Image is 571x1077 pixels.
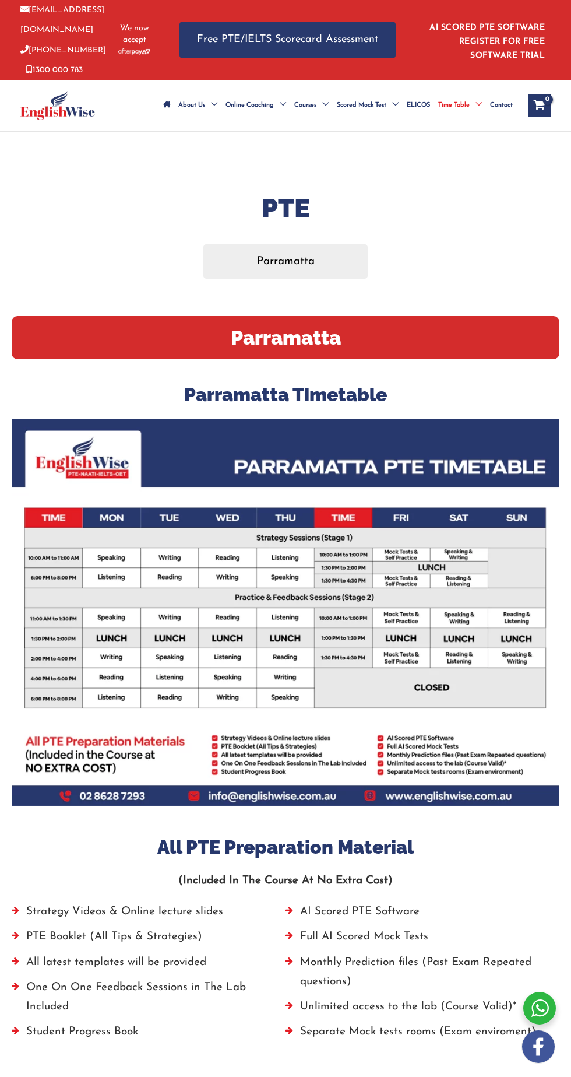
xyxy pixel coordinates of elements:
li: Separate Mock tests rooms (Exam enviroment) [285,1022,559,1047]
span: Menu Toggle [205,85,217,126]
span: Menu Toggle [470,85,482,126]
img: Afterpay-Logo [118,48,150,55]
li: PTE Booklet (All Tips & Strategies) [12,927,285,952]
span: Courses [294,85,316,126]
span: About Us [178,85,205,126]
img: Parramatta-PTE-TImetable -new [12,419,559,806]
span: Online Coaching [225,85,274,126]
a: Parramatta [203,244,368,279]
a: [EMAIL_ADDRESS][DOMAIN_NAME] [20,6,104,34]
li: Strategy Videos & Online lecture slides [12,902,285,927]
li: AI Scored PTE Software [285,902,559,927]
h3: All PTE Preparation Material [12,835,559,860]
a: Scored Mock TestMenu Toggle [333,85,403,126]
span: Time Table [438,85,470,126]
a: AI SCORED PTE SOFTWARE REGISTER FOR FREE SOFTWARE TRIAL [429,23,545,60]
li: Student Progress Book [12,1022,285,1047]
a: Contact [486,85,517,126]
img: cropped-ew-logo [20,91,95,120]
h2: Parramatta [12,316,559,359]
a: ELICOS [403,85,434,126]
h1: PTE [12,190,559,227]
a: 1300 000 783 [26,66,83,75]
li: All latest templates will be provided [12,953,285,978]
li: Unlimited access to the lab (Course Valid)* [285,997,559,1022]
span: Contact [490,85,513,126]
aside: Header Widget 1 [419,14,551,66]
li: One On One Feedback Sessions in The Lab Included [12,978,285,1023]
a: Time TableMenu Toggle [434,85,486,126]
a: About UsMenu Toggle [174,85,221,126]
span: Menu Toggle [316,85,329,126]
a: [PHONE_NUMBER] [20,46,106,55]
strong: (Included In The Course At No Extra Cost) [178,875,393,886]
a: Free PTE/IELTS Scorecard Assessment [179,22,396,58]
a: Online CoachingMenu Toggle [221,85,290,126]
span: We now accept [118,23,150,46]
nav: Site Navigation: Main Menu [159,85,517,126]
span: Scored Mock Test [337,85,386,126]
img: white-facebook.png [522,1030,555,1063]
a: View Shopping Cart, empty [528,94,551,117]
li: Monthly Prediction files (Past Exam Repeated questions) [285,953,559,998]
span: Menu Toggle [386,85,399,126]
a: CoursesMenu Toggle [290,85,333,126]
span: ELICOS [407,85,430,126]
span: Menu Toggle [274,85,286,126]
h3: Parramatta Timetable [12,383,559,407]
li: Full AI Scored Mock Tests [285,927,559,952]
